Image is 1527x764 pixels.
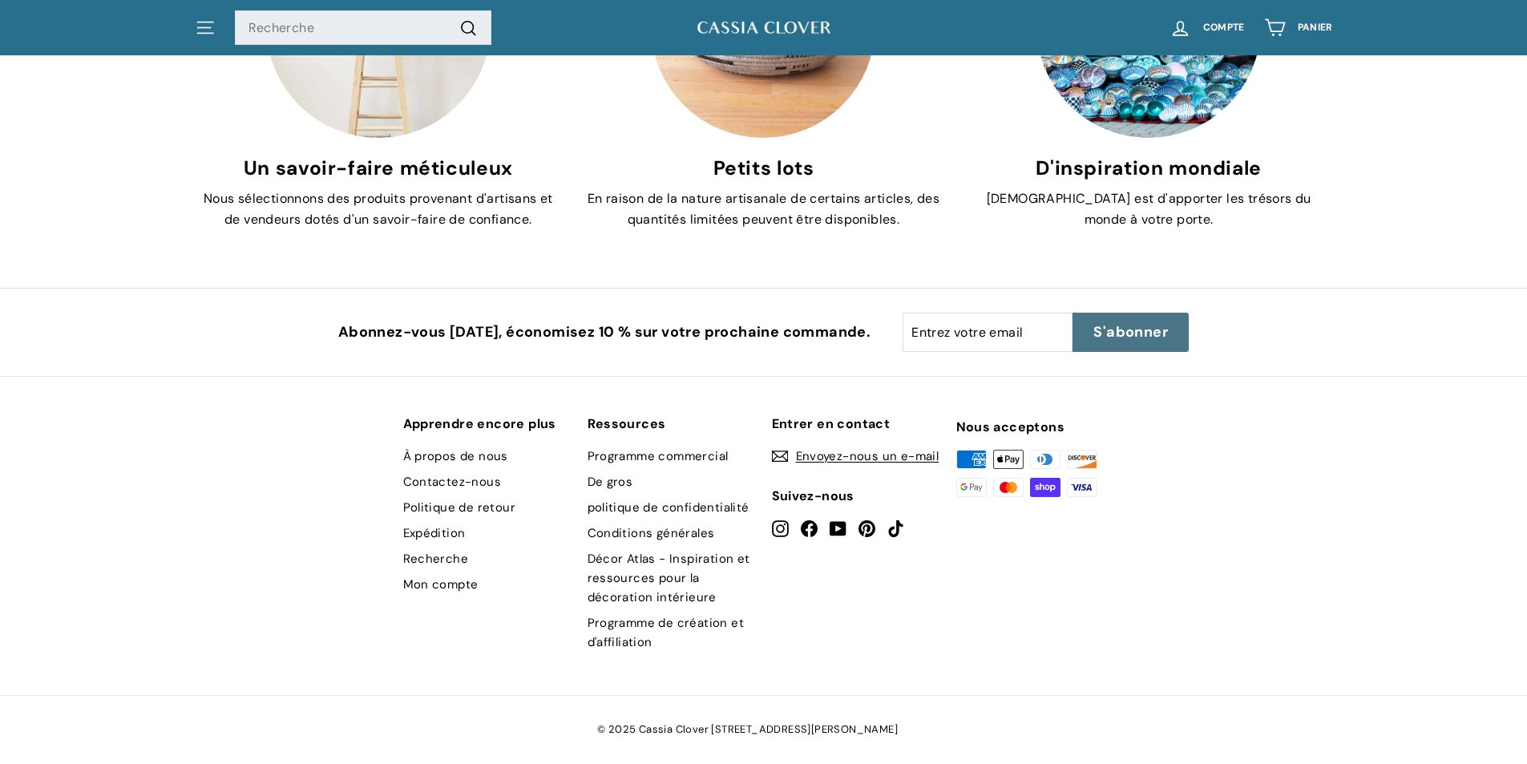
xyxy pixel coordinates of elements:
a: Politique de retour [403,495,516,520]
font: Contactez-nous [403,474,502,490]
font: [DEMOGRAPHIC_DATA] est d'apporter les trésors du monde à votre porte. [987,190,1311,228]
font: Apprendre encore plus [403,415,556,432]
a: Expédition [403,520,466,546]
font: Entrer en contact [772,415,891,432]
font: Petits lots [713,156,814,181]
button: S'abonner [1073,313,1189,353]
font: Programme de création et d'affiliation [588,615,745,650]
font: Ressources [588,415,666,432]
a: Programme de création et d'affiliation [588,610,756,655]
font: Conditions générales [588,525,715,541]
input: Recherche [235,10,491,46]
font: D'inspiration mondiale [1036,156,1261,181]
font: Compte [1203,21,1245,34]
a: Décor Atlas - Inspiration et ressources pour la décoration intérieure [588,546,756,610]
font: Programme commercial [588,448,729,464]
font: Politique de retour [403,499,516,515]
font: Nous acceptons [956,418,1065,435]
font: politique de confidentialité [588,499,749,515]
font: Nous sélectionnons des produits provenant d'artisans et de vendeurs dotés d'un savoir-faire de co... [204,190,553,228]
font: Mon compte [403,576,479,592]
a: Envoyez-nous un e-mail [772,443,939,469]
a: À propos de nous [403,443,508,469]
a: Programme commercial [588,443,729,469]
font: Un savoir-faire méticuleux [244,156,513,181]
font: Décor Atlas - Inspiration et ressources pour la décoration intérieure [588,551,750,605]
a: Compte [1160,4,1254,51]
font: À propos de nous [403,448,508,464]
font: © 2025 Cassia Clover [STREET_ADDRESS][PERSON_NAME] [597,722,898,736]
font: Panier [1298,21,1333,34]
a: Panier [1254,4,1343,51]
a: politique de confidentialité [588,495,749,520]
a: Mon compte [403,572,479,597]
font: Abonnez-vous [DATE], économisez 10 % sur votre prochaine commande. [338,322,871,342]
a: Conditions générales [588,520,715,546]
font: Envoyez-nous un e-mail [796,448,939,464]
input: Entrez votre email [903,313,1073,353]
font: S'abonner [1093,322,1168,342]
font: En raison de la nature artisanale de certains articles, des quantités limitées peuvent être dispo... [588,190,940,228]
font: De gros [588,474,633,490]
font: Suivez-nous [772,487,854,504]
font: Recherche [403,551,469,567]
a: De gros [588,469,633,495]
a: Recherche [403,546,469,572]
a: Contactez-nous [403,469,502,495]
font: Expédition [403,525,466,541]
